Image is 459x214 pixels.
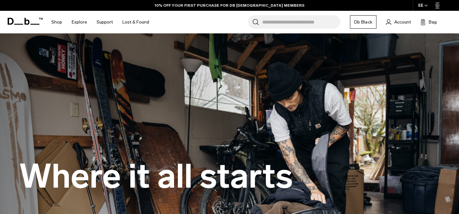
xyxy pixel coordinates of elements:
[51,11,62,33] a: Shop
[19,158,293,195] h1: Where it all starts
[72,11,87,33] a: Explore
[420,18,437,26] button: Bag
[155,3,304,8] a: 10% OFF YOUR FIRST PURCHASE FOR DB [DEMOGRAPHIC_DATA] MEMBERS
[47,11,154,33] nav: Main Navigation
[350,15,376,29] a: Db Black
[386,18,411,26] a: Account
[429,19,437,25] span: Bag
[122,11,149,33] a: Lost & Found
[97,11,113,33] a: Support
[394,19,411,25] span: Account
